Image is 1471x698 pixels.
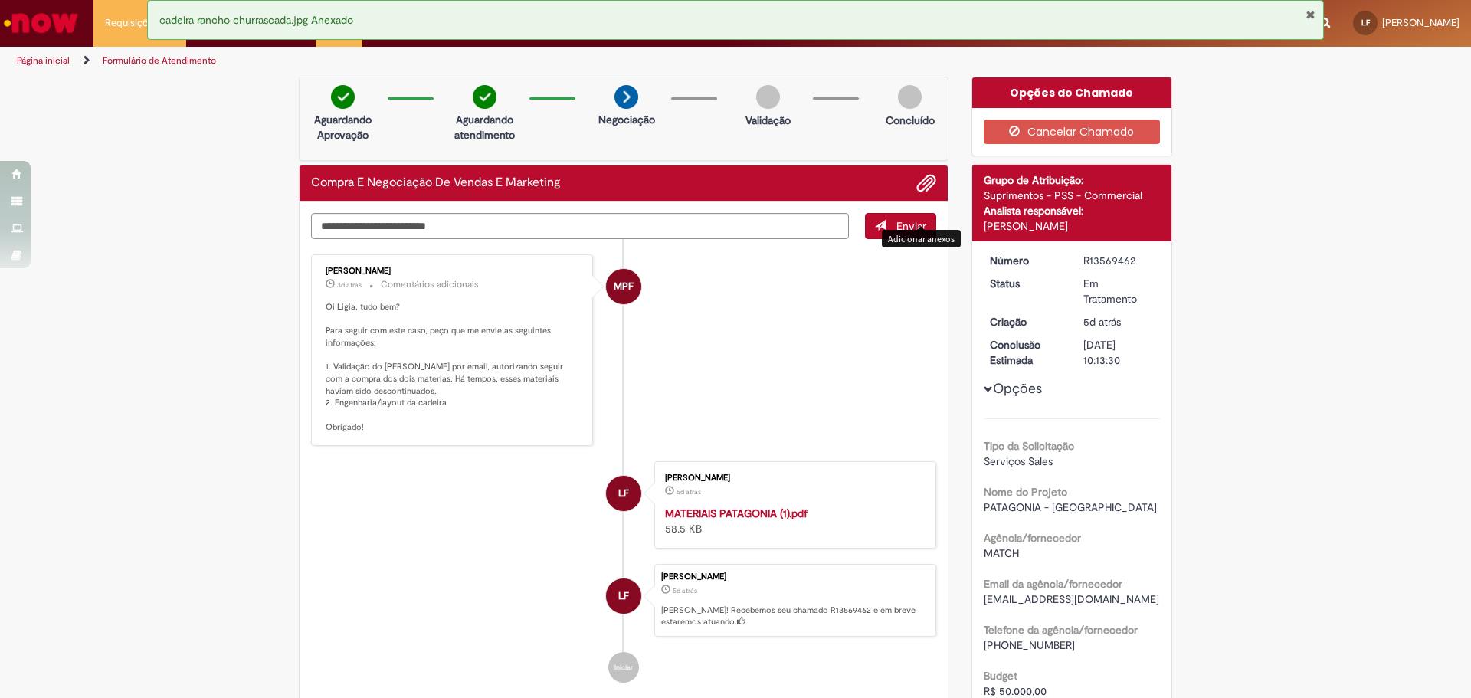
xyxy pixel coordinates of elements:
div: Suprimentos - PSS - Commercial [984,188,1161,203]
div: Marcus Paulo Furtado Silva [606,269,641,304]
span: LF [618,475,629,512]
img: check-circle-green.png [331,85,355,109]
p: Aguardando atendimento [447,112,522,143]
span: PATAGONIA - [GEOGRAPHIC_DATA] [984,500,1157,514]
span: cadeira rancho churrascada.jpg Anexado [159,13,353,27]
ul: Trilhas de página [11,47,969,75]
dt: Número [978,253,1073,268]
img: ServiceNow [2,8,80,38]
span: 5d atrás [677,487,701,496]
div: Analista responsável: [984,203,1161,218]
div: Ligia Gabriela Ferreira [606,578,641,614]
span: 3d atrás [337,280,362,290]
div: [PERSON_NAME] [326,267,581,276]
p: Oi Ligia, tudo bem? Para seguir com este caso, peço que me envie as seguintes informações: 1. Val... [326,301,581,434]
b: Email da agência/fornecedor [984,577,1122,591]
time: 26/09/2025 09:45:13 [1083,315,1121,329]
img: check-circle-green.png [473,85,496,109]
span: 5d atrás [673,586,697,595]
dt: Criação [978,314,1073,329]
p: Aguardando Aprovação [306,112,380,143]
span: [PERSON_NAME] [1382,16,1460,29]
img: img-circle-grey.png [898,85,922,109]
img: img-circle-grey.png [756,85,780,109]
a: Formulário de Atendimento [103,54,216,67]
p: Concluído [886,113,935,128]
span: LF [618,578,629,614]
div: [PERSON_NAME] [661,572,928,582]
div: [PERSON_NAME] [984,218,1161,234]
dt: Status [978,276,1073,291]
img: arrow-next.png [614,85,638,109]
p: Negociação [598,112,655,127]
span: Serviços Sales [984,454,1053,468]
b: Nome do Projeto [984,485,1067,499]
span: MATCH [984,546,1019,560]
p: Validação [745,113,791,128]
span: R$ 50.000,00 [984,684,1047,698]
span: Requisições [105,15,159,31]
button: Enviar [865,213,936,239]
div: Opções do Chamado [972,77,1172,108]
span: MPF [614,268,634,305]
li: Ligia Gabriela Ferreira [311,564,936,637]
time: 29/09/2025 08:52:12 [337,280,362,290]
b: Agência/fornecedor [984,531,1081,545]
div: Ligia Gabriela Ferreira [606,476,641,511]
div: 58.5 KB [665,506,920,536]
button: Fechar Notificação [1306,8,1315,21]
div: 26/09/2025 09:45:13 [1083,314,1155,329]
div: [DATE] 10:13:30 [1083,337,1155,368]
div: Em Tratamento [1083,276,1155,306]
button: Cancelar Chamado [984,120,1161,144]
a: MATERIAIS PATAGONIA (1).pdf [665,506,808,520]
span: 5d atrás [1083,315,1121,329]
span: [EMAIL_ADDRESS][DOMAIN_NAME] [984,592,1159,606]
dt: Conclusão Estimada [978,337,1073,368]
button: Adicionar anexos [916,173,936,193]
p: [PERSON_NAME]! Recebemos seu chamado R13569462 e em breve estaremos atuando. [661,605,928,628]
time: 26/09/2025 09:41:36 [677,487,701,496]
b: Budget [984,669,1017,683]
time: 26/09/2025 09:45:13 [673,586,697,595]
a: Página inicial [17,54,70,67]
div: Adicionar anexos [882,230,961,247]
span: LF [1361,18,1370,28]
div: R13569462 [1083,253,1155,268]
b: Tipo da Solicitação [984,439,1074,453]
div: Grupo de Atribuição: [984,172,1161,188]
small: Comentários adicionais [381,278,479,291]
h2: Compra E Negociação De Vendas E Marketing Histórico de tíquete [311,176,561,190]
ul: Histórico de tíquete [311,239,936,698]
div: [PERSON_NAME] [665,474,920,483]
span: [PHONE_NUMBER] [984,638,1075,652]
textarea: Digite sua mensagem aqui... [311,213,849,239]
b: Telefone da agência/fornecedor [984,623,1138,637]
span: Enviar [896,219,926,233]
